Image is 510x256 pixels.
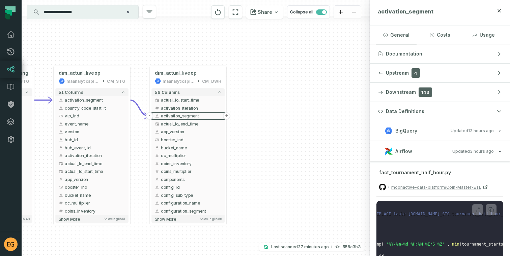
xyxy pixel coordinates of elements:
[287,5,330,19] button: Collapse all
[55,104,129,112] button: country_code_start_lt
[155,121,160,126] span: timestamp
[59,209,63,213] span: integer
[161,113,221,119] span: activation_segment
[151,207,225,215] button: configuration_segment
[151,191,225,199] button: config_sub_type
[161,121,221,127] span: actual_lo_end_time
[343,245,361,249] h4: 556a3b3
[151,128,225,136] button: app_version
[65,176,125,182] span: app_version
[155,145,160,150] span: string
[155,98,160,102] span: timestamp
[155,90,180,95] span: 56 columns
[419,26,460,44] button: Costs
[395,148,412,155] span: Airflow
[163,78,195,84] div: maanalyticsplatform
[370,44,510,63] button: Documentation
[376,26,417,44] button: General
[55,96,129,104] button: activation_segment
[298,244,329,249] relative-time: Sep 8, 2025, 2:38 PM GMT+3
[452,149,494,154] span: Updated
[161,169,221,175] span: coins_multiplier
[55,175,129,183] button: app_version
[59,98,63,102] span: string
[378,126,502,135] button: BigQueryUpdated[DATE] 1:23:40 AM
[151,144,225,152] button: bucket_name
[370,102,510,121] button: Data Definitions
[155,177,160,182] span: string
[59,185,63,190] span: boolean
[161,105,221,111] span: activation_iteration
[370,83,510,102] button: Downstream143
[65,169,125,175] span: actual_lo_start_time
[59,137,63,142] span: string
[55,128,129,136] button: version
[59,106,63,110] span: string
[370,64,510,82] button: Upstream4
[151,168,225,176] button: coins_multiplier
[65,129,125,135] span: version
[161,160,221,167] span: coins_inventory
[155,153,160,158] span: integer
[155,169,160,174] span: float
[468,128,494,133] relative-time: Sep 8, 2025, 1:23 AM GMT+3
[155,137,160,142] span: boolean
[155,201,160,206] span: string
[161,176,221,182] span: components
[151,112,225,120] button: activation_segment
[7,217,29,221] span: Showing 15 / 48
[151,199,225,207] button: configuration_name
[155,185,160,190] span: string
[155,70,197,76] span: dim_actual_liveop
[4,237,18,251] img: avatar of Elazar Gur
[55,183,129,191] button: booster_ind
[65,184,125,190] span: booster_ind
[386,242,445,247] span: '%Y-%m-%d %H:%M:%E*S %Z'
[59,161,63,166] span: timestamp
[59,153,63,158] span: integer
[151,136,225,144] button: booster_ind
[161,184,221,190] span: config_id
[419,87,432,97] span: 143
[334,6,347,19] button: zoom in
[151,159,225,168] button: coins_inventory
[65,200,125,206] span: cc_multiplier
[55,152,129,160] button: activation_iteration
[55,136,129,144] button: hub_id
[55,215,129,223] button: Show moreShowing15/51
[246,5,283,19] button: Share
[161,208,221,214] span: configuration_segment
[59,217,80,222] span: Show more
[151,175,225,183] button: components
[65,97,125,103] span: activation_segment
[65,160,125,167] span: actual_lo_end_time
[59,193,63,197] span: string
[55,199,129,207] button: cc_multiplier
[59,90,83,95] span: 51 columns
[161,200,221,206] span: configuration_name
[155,130,160,134] span: string
[379,170,451,175] span: fact_tournament_half_hour.py
[386,108,424,115] span: Data Definitions
[55,144,129,152] button: hub_event_id
[347,6,361,19] button: zoom out
[259,243,365,251] button: Last scanned[DATE] 2:38:09 PM556a3b3
[202,78,222,84] div: CM_DWH
[151,152,225,160] button: cc_multiplier
[65,153,125,159] span: activation_iteration
[155,217,176,222] span: Show more
[155,106,160,110] span: integer
[155,193,160,197] span: string
[59,114,63,118] span: boolean
[55,112,129,120] button: vip_ind
[130,100,148,116] g: Edge from baf67682731a6d8b92dc20c8d5bc0c5a to b433cbd7cd6d02a63afe46014bdee166
[55,159,129,168] button: actual_lo_end_time
[65,208,125,214] span: coins_inventory
[65,105,125,111] span: country_code_start_lt
[151,183,225,191] button: config_id
[104,217,125,221] span: Showing 15 / 51
[271,244,329,250] p: Last scanned
[65,137,125,143] span: hub_id
[65,145,125,151] span: hub_event_id
[161,153,221,159] span: cc_multiplier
